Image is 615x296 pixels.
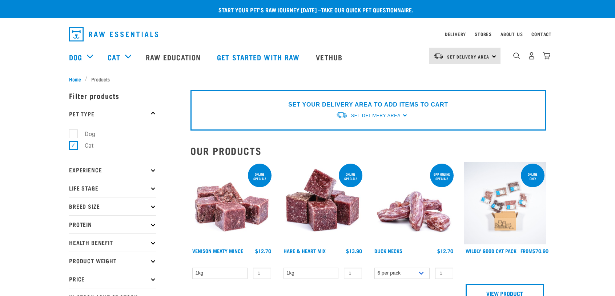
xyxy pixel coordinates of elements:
span: FROM [520,249,532,252]
a: Dog [69,52,82,63]
img: 1117 Venison Meat Mince 01 [190,162,273,245]
a: take our quick pet questionnaire. [321,8,413,11]
div: $13.90 [346,248,362,254]
a: Wildly Good Cat Pack [466,249,516,252]
p: Life Stage [69,179,156,197]
img: user.png [528,52,535,60]
p: Health Benefit [69,233,156,252]
a: Raw Education [138,43,210,72]
p: Price [69,270,156,288]
input: 1 [253,268,271,279]
label: Cat [73,141,96,150]
a: Get started with Raw [210,43,309,72]
div: ONLINE SPECIAL! [248,169,272,184]
input: 1 [344,268,362,279]
div: ONLINE ONLY [521,169,544,184]
p: Pet Type [69,105,156,123]
a: Hare & Heart Mix [284,249,326,252]
a: Cat [108,52,120,63]
span: Home [69,75,81,83]
img: van-moving.png [336,111,347,119]
div: $70.90 [520,248,548,254]
a: About Us [501,33,523,35]
p: Experience [69,161,156,179]
img: Pile Of Cubed Hare Heart For Pets [282,162,364,245]
img: home-icon@2x.png [543,52,550,60]
img: Cat 0 2sec [464,162,546,245]
a: Venison Meaty Mince [192,249,243,252]
div: $12.70 [255,248,271,254]
img: Pile Of Duck Necks For Pets [373,162,455,245]
a: Contact [531,33,552,35]
img: van-moving.png [434,53,443,59]
a: Home [69,75,85,83]
div: $12.70 [437,248,453,254]
div: 6pp online special! [430,169,454,184]
img: home-icon-1@2x.png [513,52,520,59]
input: 1 [435,268,453,279]
span: Set Delivery Area [351,113,401,118]
img: Raw Essentials Logo [69,27,158,41]
span: Set Delivery Area [447,55,489,58]
a: Duck Necks [374,249,402,252]
nav: dropdown navigation [63,24,552,44]
p: SET YOUR DELIVERY AREA TO ADD ITEMS TO CART [288,100,448,109]
a: Stores [475,33,492,35]
a: Vethub [309,43,351,72]
p: Protein [69,215,156,233]
a: Delivery [445,33,466,35]
label: Dog [73,129,98,139]
p: Product Weight [69,252,156,270]
p: Breed Size [69,197,156,215]
div: ONLINE SPECIAL! [339,169,362,184]
nav: breadcrumbs [69,75,546,83]
h2: Our Products [190,145,546,156]
p: Filter products [69,87,156,105]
